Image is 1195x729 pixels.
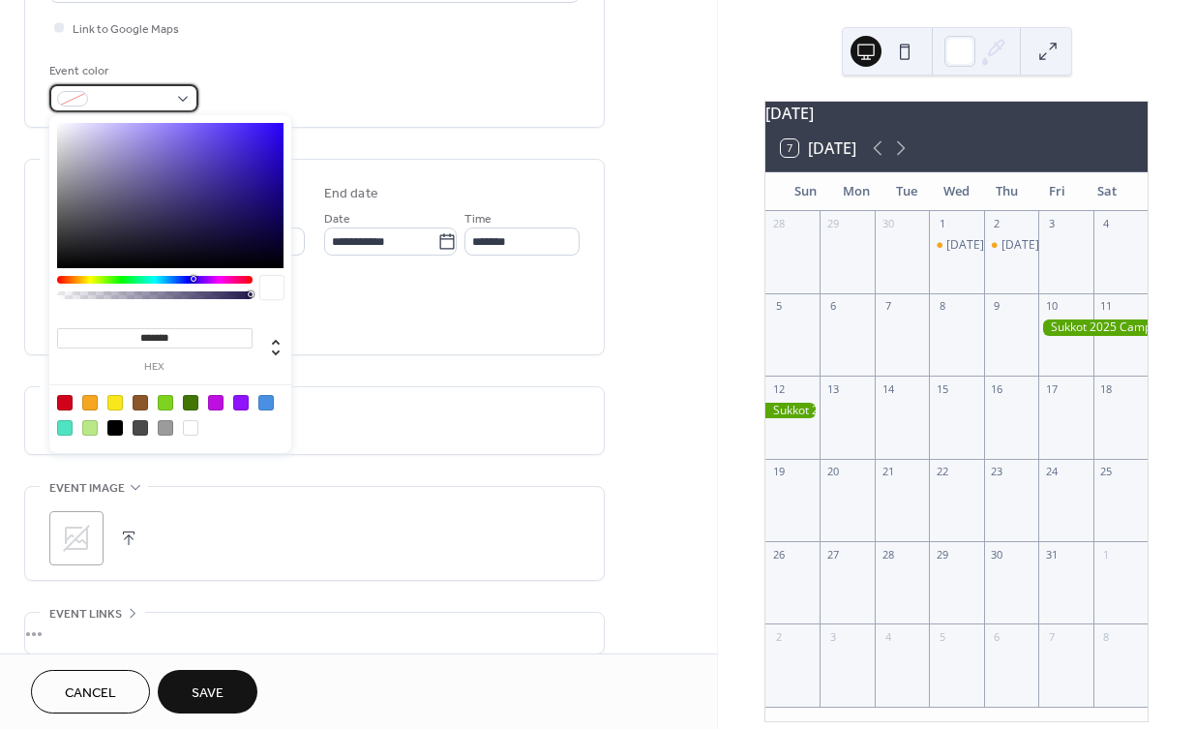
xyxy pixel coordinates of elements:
span: Event image [49,478,125,499]
div: 8 [935,299,949,314]
div: Sat [1082,172,1132,211]
div: 21 [881,465,895,479]
div: #50E3C2 [57,420,73,436]
div: #B8E986 [82,420,98,436]
div: Event color [49,61,194,81]
div: 31 [1044,547,1059,562]
div: Sukkot 2025 Camping [765,403,820,419]
div: 3 [825,629,840,644]
span: Date [324,209,350,229]
div: Wed [932,172,982,211]
div: 24 [1044,465,1059,479]
span: Cancel [65,683,116,704]
button: Cancel [31,670,150,714]
div: #9B9B9B [158,420,173,436]
div: 11 [1099,299,1114,314]
div: 6 [825,299,840,314]
div: 19 [771,465,786,479]
div: 25 [1099,465,1114,479]
label: hex [57,362,253,373]
button: 7[DATE] [774,135,863,162]
div: 18 [1099,381,1114,396]
div: Mon [831,172,881,211]
div: 27 [825,547,840,562]
div: 1 [1099,547,1114,562]
div: #D0021B [57,395,73,410]
div: 29 [935,547,949,562]
div: #4A90E2 [258,395,274,410]
div: 5 [771,299,786,314]
div: Sukkot 2025 Camping [1038,319,1148,336]
span: Save [192,683,224,704]
div: #7ED321 [158,395,173,410]
div: #BD10E0 [208,395,224,410]
div: 4 [881,629,895,644]
div: 13 [825,381,840,396]
div: 1 [935,217,949,231]
div: [DATE] [765,102,1148,125]
div: 14 [881,381,895,396]
div: [DATE] [946,237,984,254]
div: 26 [771,547,786,562]
div: 29 [825,217,840,231]
div: Thu [981,172,1031,211]
div: 30 [881,217,895,231]
div: Yom Kippur [984,237,1038,254]
div: 22 [935,465,949,479]
div: 28 [881,547,895,562]
div: 20 [825,465,840,479]
div: 5 [935,629,949,644]
div: 15 [935,381,949,396]
div: 8 [1099,629,1114,644]
div: 6 [990,629,1004,644]
div: 28 [771,217,786,231]
span: Link to Google Maps [73,19,179,40]
div: ; [49,511,104,565]
div: 7 [881,299,895,314]
div: #8B572A [133,395,148,410]
div: ••• [25,613,604,653]
div: #9013FE [233,395,249,410]
div: 16 [990,381,1004,396]
span: Event links [49,604,122,624]
div: 3 [1044,217,1059,231]
div: Fri [1031,172,1082,211]
button: Save [158,670,257,714]
div: #417505 [183,395,198,410]
div: 10 [1044,299,1059,314]
div: 12 [771,381,786,396]
div: Tue [881,172,932,211]
div: #4A4A4A [133,420,148,436]
div: #F8E71C [107,395,123,410]
div: Yom Kippur [929,237,983,254]
div: #F5A623 [82,395,98,410]
div: #FFFFFF [183,420,198,436]
div: #000000 [107,420,123,436]
span: Time [464,209,492,229]
div: 7 [1044,629,1059,644]
div: 2 [990,217,1004,231]
div: Sun [781,172,831,211]
div: 9 [990,299,1004,314]
div: 30 [990,547,1004,562]
div: End date [324,184,378,204]
div: 2 [771,629,786,644]
div: 17 [1044,381,1059,396]
div: 23 [990,465,1004,479]
div: [DATE] [1001,237,1039,254]
div: 4 [1099,217,1114,231]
